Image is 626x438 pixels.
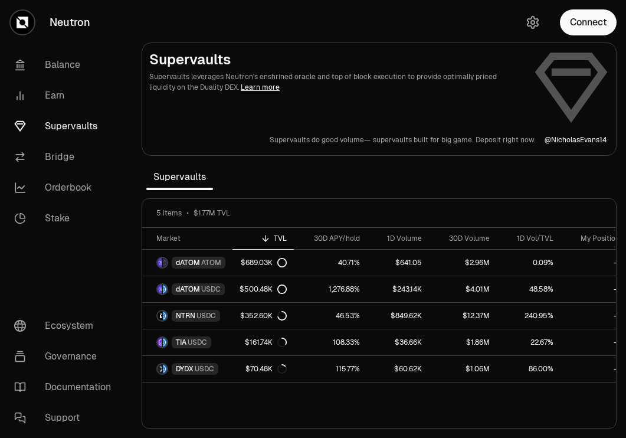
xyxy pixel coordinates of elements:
img: USDC Logo [163,338,167,347]
img: USDC Logo [163,311,167,321]
img: NTRN Logo [158,311,162,321]
div: 30D Volume [436,234,490,243]
a: $243.14K [367,276,429,302]
div: $70.48K [245,364,287,374]
a: dATOM LogoATOM LogodATOMATOM [142,250,232,276]
div: $689.03K [241,258,287,267]
a: 48.58% [497,276,561,302]
div: $500.48K [240,285,287,294]
a: @NicholasEvans14 [545,135,607,145]
img: USDC Logo [163,285,167,294]
span: NTRN [176,311,195,321]
span: TIA [176,338,186,347]
a: Bridge [5,142,127,172]
a: $849.62K [367,303,429,329]
img: DYDX Logo [158,364,162,374]
div: 1D Vol/TVL [504,234,553,243]
a: dATOM LogoUSDC LogodATOMUSDC [142,276,232,302]
a: NTRN LogoUSDC LogoNTRNUSDC [142,303,232,329]
a: Learn more [241,83,280,92]
a: $60.62K [367,356,429,382]
a: 240.95% [497,303,561,329]
div: Market [156,234,225,243]
a: $70.48K [232,356,294,382]
span: DYDX [176,364,194,374]
a: Earn [5,80,127,111]
span: USDC [201,285,221,294]
a: 108.33% [294,329,367,355]
span: dATOM [176,258,200,267]
div: My Position [568,234,620,243]
span: ATOM [201,258,221,267]
a: 46.53% [294,303,367,329]
img: dATOM Logo [158,258,162,267]
img: ATOM Logo [163,258,167,267]
img: USDC Logo [163,364,167,374]
img: dATOM Logo [158,285,162,294]
span: dATOM [176,285,200,294]
div: 1D Volume [374,234,422,243]
a: 22.67% [497,329,561,355]
a: 115.77% [294,356,367,382]
h2: Supervaults [149,50,524,69]
span: Supervaults [146,165,213,189]
a: Governance [5,341,127,372]
a: Balance [5,50,127,80]
p: @ NicholasEvans14 [545,135,607,145]
a: $500.48K [232,276,294,302]
a: 40.71% [294,250,367,276]
a: Support [5,403,127,433]
span: USDC [195,364,214,374]
a: Supervaults do good volume—supervaults built for big game.Deposit right now. [270,135,535,145]
span: 5 items [156,208,182,218]
a: $2.96M [429,250,497,276]
a: Ecosystem [5,310,127,341]
div: 30D APY/hold [301,234,360,243]
p: supervaults built for big game. [373,135,473,145]
p: Deposit right now. [476,135,535,145]
a: 0.09% [497,250,561,276]
p: Supervaults do good volume— [270,135,371,145]
a: DYDX LogoUSDC LogoDYDXUSDC [142,356,232,382]
span: USDC [196,311,216,321]
a: 1,276.88% [294,276,367,302]
span: $1.77M TVL [194,208,230,218]
a: $12.37M [429,303,497,329]
a: $36.66K [367,329,429,355]
a: Stake [5,203,127,234]
a: Documentation [5,372,127,403]
a: $1.06M [429,356,497,382]
img: TIA Logo [158,338,162,347]
div: $352.60K [240,311,287,321]
a: $689.03K [232,250,294,276]
div: $161.74K [245,338,287,347]
a: TIA LogoUSDC LogoTIAUSDC [142,329,232,355]
a: 86.00% [497,356,561,382]
a: Supervaults [5,111,127,142]
button: Connect [560,9,617,35]
a: $641.05 [367,250,429,276]
span: USDC [188,338,207,347]
a: Orderbook [5,172,127,203]
a: $161.74K [232,329,294,355]
a: $1.86M [429,329,497,355]
div: TVL [240,234,287,243]
a: $4.01M [429,276,497,302]
a: $352.60K [232,303,294,329]
p: Supervaults leverages Neutron's enshrined oracle and top of block execution to provide optimally ... [149,71,524,93]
